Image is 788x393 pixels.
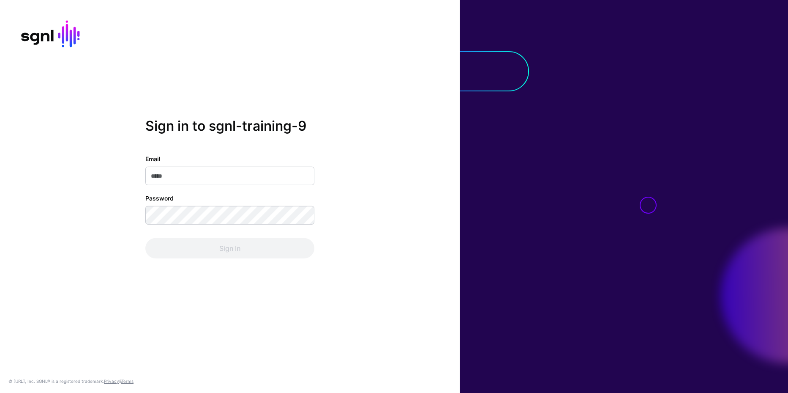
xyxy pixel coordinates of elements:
[145,154,161,163] label: Email
[104,379,119,384] a: Privacy
[8,378,134,385] div: © [URL], Inc. SGNL® is a registered trademark. &
[121,379,134,384] a: Terms
[145,194,174,203] label: Password
[145,118,314,134] h2: Sign in to sgnl-training-9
